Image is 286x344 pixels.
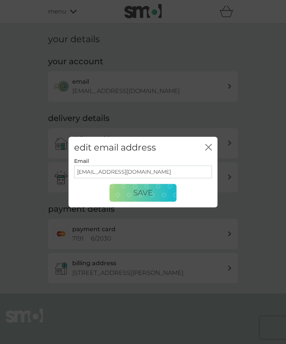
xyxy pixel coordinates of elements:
button: close [205,144,212,152]
button: Save [109,184,177,202]
input: Email [74,166,212,179]
span: Save [133,188,153,197]
div: Email [74,159,212,164]
h2: edit email address [74,142,156,153]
